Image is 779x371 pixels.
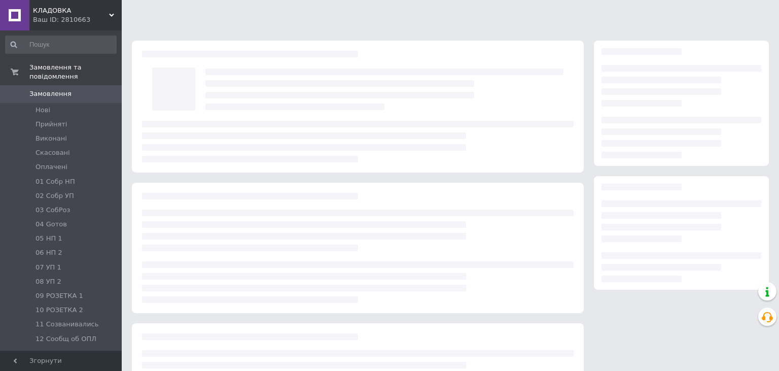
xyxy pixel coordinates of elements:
[29,63,122,81] span: Замовлення та повідомлення
[36,162,67,172] span: Оплачені
[36,349,65,358] span: 13 БУХ 1
[33,15,122,24] div: Ваш ID: 2810663
[36,148,70,157] span: Скасовані
[36,248,62,257] span: 06 НП 2
[36,306,83,315] span: 10 РОЗЕТКА 2
[36,291,83,300] span: 09 РОЗЕТКА 1
[29,89,72,98] span: Замовлення
[33,6,109,15] span: КЛАДОВКА
[36,263,61,272] span: 07 УП 1
[36,320,98,329] span: 11 Созванивались
[36,134,67,143] span: Виконані
[36,277,61,286] span: 08 УП 2
[36,206,70,215] span: 03 CобРоз
[5,36,117,54] input: Пошук
[36,234,62,243] span: 05 НП 1
[36,191,74,200] span: 02 Cобр УП
[36,220,67,229] span: 04 Gотов
[36,334,96,344] span: 12 Сообщ об ОПЛ
[36,120,67,129] span: Прийняті
[36,106,50,115] span: Нові
[36,177,75,186] span: 01 Cобр НП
